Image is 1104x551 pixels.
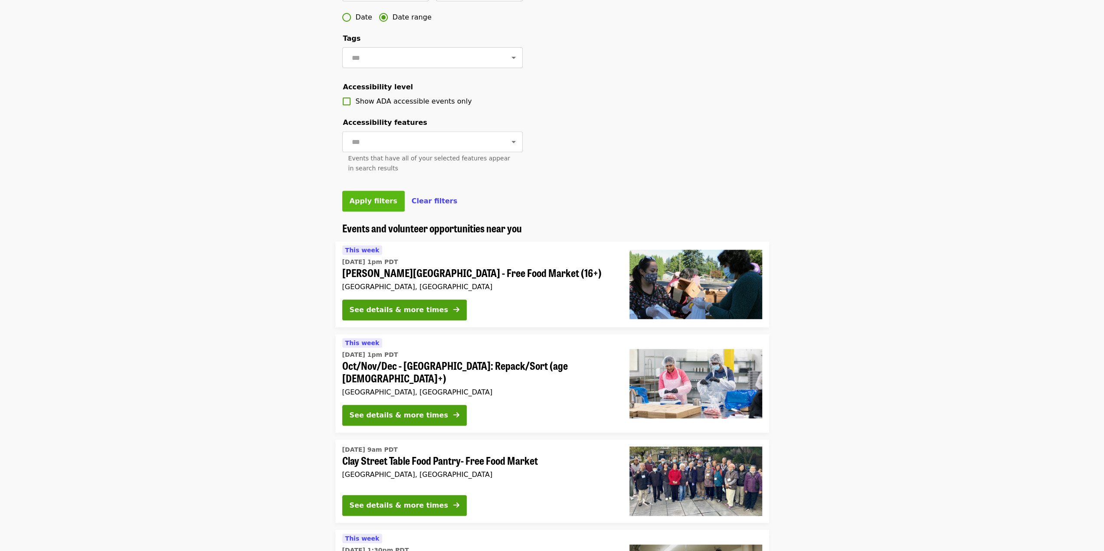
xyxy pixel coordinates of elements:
i: arrow-right icon [453,501,459,509]
a: See details for "Clay Street Table Food Pantry- Free Food Market" [335,440,769,523]
i: arrow-right icon [453,411,459,419]
button: See details & more times [342,495,467,516]
button: Open [508,52,520,64]
span: This week [345,339,380,346]
button: Apply filters [342,191,405,212]
span: [PERSON_NAME][GEOGRAPHIC_DATA] - Free Food Market (16+) [342,267,616,279]
button: Clear filters [412,196,458,206]
span: Tags [343,34,361,42]
i: arrow-right icon [453,306,459,314]
span: Clay Street Table Food Pantry- Free Food Market [342,454,616,467]
div: See details & more times [350,410,448,421]
span: Show ADA accessible events only [356,97,472,105]
span: Accessibility level [343,83,413,91]
span: Date range [393,12,432,23]
time: [DATE] 1pm PDT [342,258,398,267]
img: Oct/Nov/Dec - Beaverton: Repack/Sort (age 10+) organized by Oregon Food Bank [629,349,762,418]
span: Date [356,12,372,23]
button: See details & more times [342,405,467,426]
div: [GEOGRAPHIC_DATA], [GEOGRAPHIC_DATA] [342,283,616,291]
div: See details & more times [350,305,448,315]
time: [DATE] 9am PDT [342,445,398,454]
span: This week [345,247,380,254]
span: Oct/Nov/Dec - [GEOGRAPHIC_DATA]: Repack/Sort (age [DEMOGRAPHIC_DATA]+) [342,359,616,385]
div: [GEOGRAPHIC_DATA], [GEOGRAPHIC_DATA] [342,388,616,396]
a: See details for "Sitton Elementary - Free Food Market (16+)" [335,241,769,327]
span: Events that have all of your selected features appear in search results [348,155,510,172]
span: Accessibility features [343,118,427,127]
time: [DATE] 1pm PDT [342,350,398,359]
img: Clay Street Table Food Pantry- Free Food Market organized by Oregon Food Bank [629,447,762,516]
span: Events and volunteer opportunities near you [342,220,522,235]
button: Open [508,136,520,148]
div: See details & more times [350,500,448,511]
button: See details & more times [342,300,467,320]
span: Apply filters [350,197,397,205]
img: Sitton Elementary - Free Food Market (16+) organized by Oregon Food Bank [629,250,762,319]
div: [GEOGRAPHIC_DATA], [GEOGRAPHIC_DATA] [342,470,616,479]
span: This week [345,535,380,542]
a: See details for "Oct/Nov/Dec - Beaverton: Repack/Sort (age 10+)" [335,334,769,433]
span: Clear filters [412,197,458,205]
